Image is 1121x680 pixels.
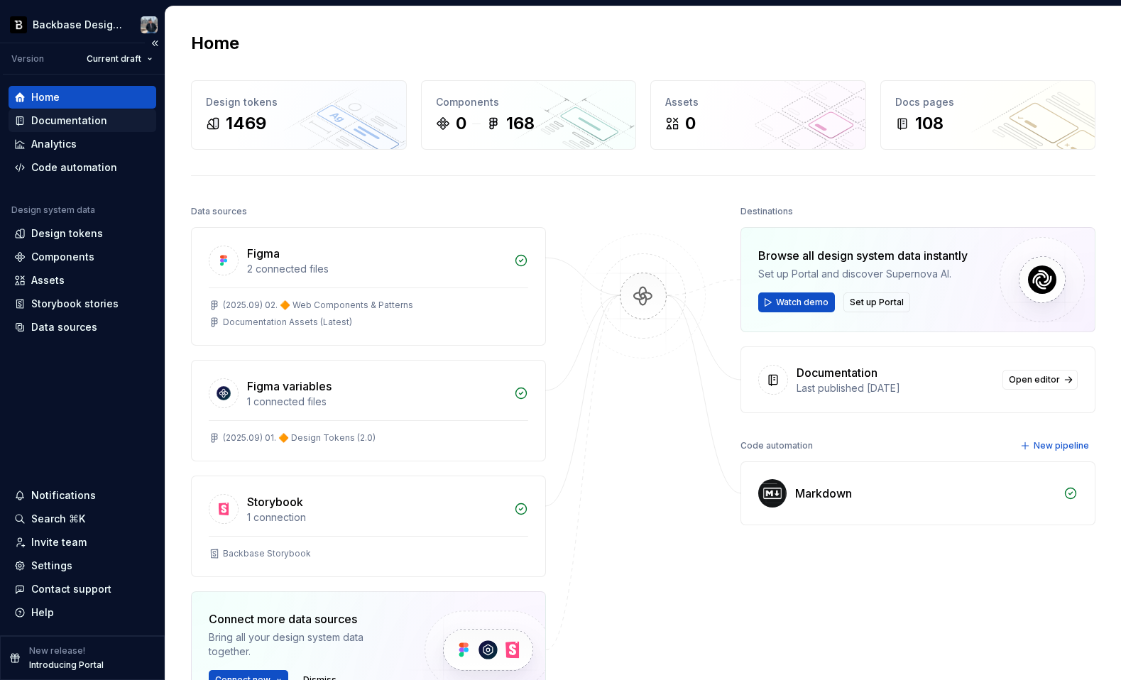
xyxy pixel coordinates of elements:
a: Analytics [9,133,156,155]
div: 0 [685,112,696,135]
a: Design tokens [9,222,156,245]
div: Version [11,53,44,65]
p: Introducing Portal [29,659,104,671]
div: Search ⌘K [31,512,85,526]
div: (2025.09) 01. 🔶 Design Tokens (2.0) [223,432,376,444]
a: Figma variables1 connected files(2025.09) 01. 🔶 Design Tokens (2.0) [191,360,546,461]
div: Notifications [31,488,96,503]
span: New pipeline [1034,440,1089,451]
div: Markdown [795,485,852,502]
span: Watch demo [776,297,829,308]
button: Current draft [80,49,159,69]
div: Settings [31,559,72,573]
button: Notifications [9,484,156,507]
a: Code automation [9,156,156,179]
div: Home [31,90,60,104]
img: ef5c8306-425d-487c-96cf-06dd46f3a532.png [10,16,27,33]
a: Figma2 connected files(2025.09) 02. 🔶 Web Components & PatternsDocumentation Assets (Latest) [191,227,546,346]
div: 108 [915,112,944,135]
div: Connect more data sources [209,610,400,627]
h2: Home [191,32,239,55]
a: Assets [9,269,156,292]
a: Data sources [9,316,156,339]
div: Storybook stories [31,297,119,311]
span: Current draft [87,53,141,65]
div: Design tokens [206,95,392,109]
a: Docs pages108 [880,80,1096,150]
div: Backbase Design System [33,18,124,32]
a: Assets0 [650,80,866,150]
div: (2025.09) 02. 🔶 Web Components & Patterns [223,300,413,311]
a: Storybook stories [9,292,156,315]
button: Contact support [9,578,156,601]
div: Documentation [797,364,877,381]
div: Contact support [31,582,111,596]
div: Code automation [31,160,117,175]
div: 1 connected files [247,395,505,409]
div: Code automation [740,436,813,456]
a: Home [9,86,156,109]
div: 0 [456,112,466,135]
div: Data sources [191,202,247,221]
span: Open editor [1009,374,1060,385]
div: Components [31,250,94,264]
div: Documentation Assets (Latest) [223,317,352,328]
a: Documentation [9,109,156,132]
div: Assets [665,95,851,109]
a: Settings [9,554,156,577]
div: Help [31,605,54,620]
div: Analytics [31,137,77,151]
div: 1 connection [247,510,505,525]
div: Destinations [740,202,793,221]
a: Design tokens1469 [191,80,407,150]
div: 168 [506,112,535,135]
div: Components [436,95,622,109]
div: Data sources [31,320,97,334]
button: Search ⌘K [9,508,156,530]
a: Invite team [9,531,156,554]
div: Invite team [31,535,87,549]
div: Documentation [31,114,107,128]
div: Browse all design system data instantly [758,247,968,264]
img: Adam Schwarcz [141,16,158,33]
div: Storybook [247,493,303,510]
span: Set up Portal [850,297,904,308]
a: Components0168 [421,80,637,150]
div: Design tokens [31,226,103,241]
button: Help [9,601,156,624]
a: Open editor [1002,370,1078,390]
button: New pipeline [1016,436,1095,456]
div: Figma [247,245,280,262]
div: Last published [DATE] [797,381,994,395]
div: Set up Portal and discover Supernova AI. [758,267,968,281]
a: Storybook1 connectionBackbase Storybook [191,476,546,577]
button: Set up Portal [843,292,910,312]
div: 1469 [226,112,266,135]
button: Collapse sidebar [145,33,165,53]
a: Components [9,246,156,268]
div: Bring all your design system data together. [209,630,400,659]
p: New release! [29,645,85,657]
button: Watch demo [758,292,835,312]
div: Docs pages [895,95,1081,109]
div: Backbase Storybook [223,548,311,559]
div: 2 connected files [247,262,505,276]
div: Figma variables [247,378,332,395]
div: Assets [31,273,65,287]
button: Backbase Design SystemAdam Schwarcz [3,9,162,40]
div: Design system data [11,204,95,216]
